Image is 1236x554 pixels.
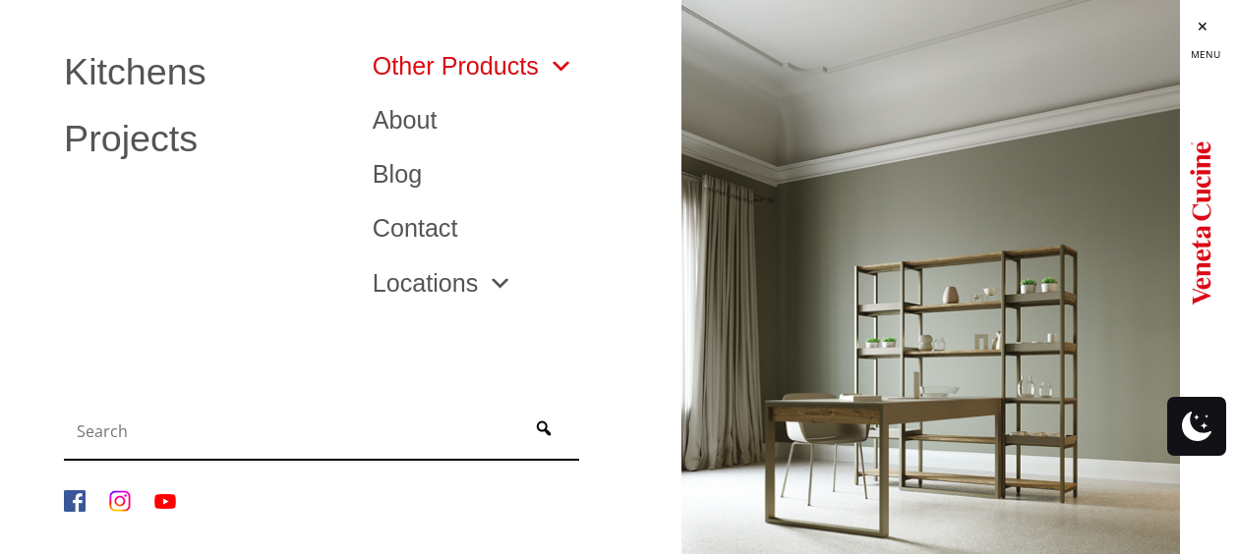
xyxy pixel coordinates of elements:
a: Other Products [373,54,573,79]
a: About [373,108,652,133]
a: Kitchens [64,54,343,91]
a: Blog [373,162,652,187]
a: Locations [373,271,513,296]
img: YouTube [154,490,176,512]
a: Projects [64,121,343,158]
a: Contact [373,216,652,241]
img: Instagram [109,490,131,512]
img: Logo [1190,134,1211,310]
input: Search [69,412,513,451]
img: Facebook [64,490,86,512]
